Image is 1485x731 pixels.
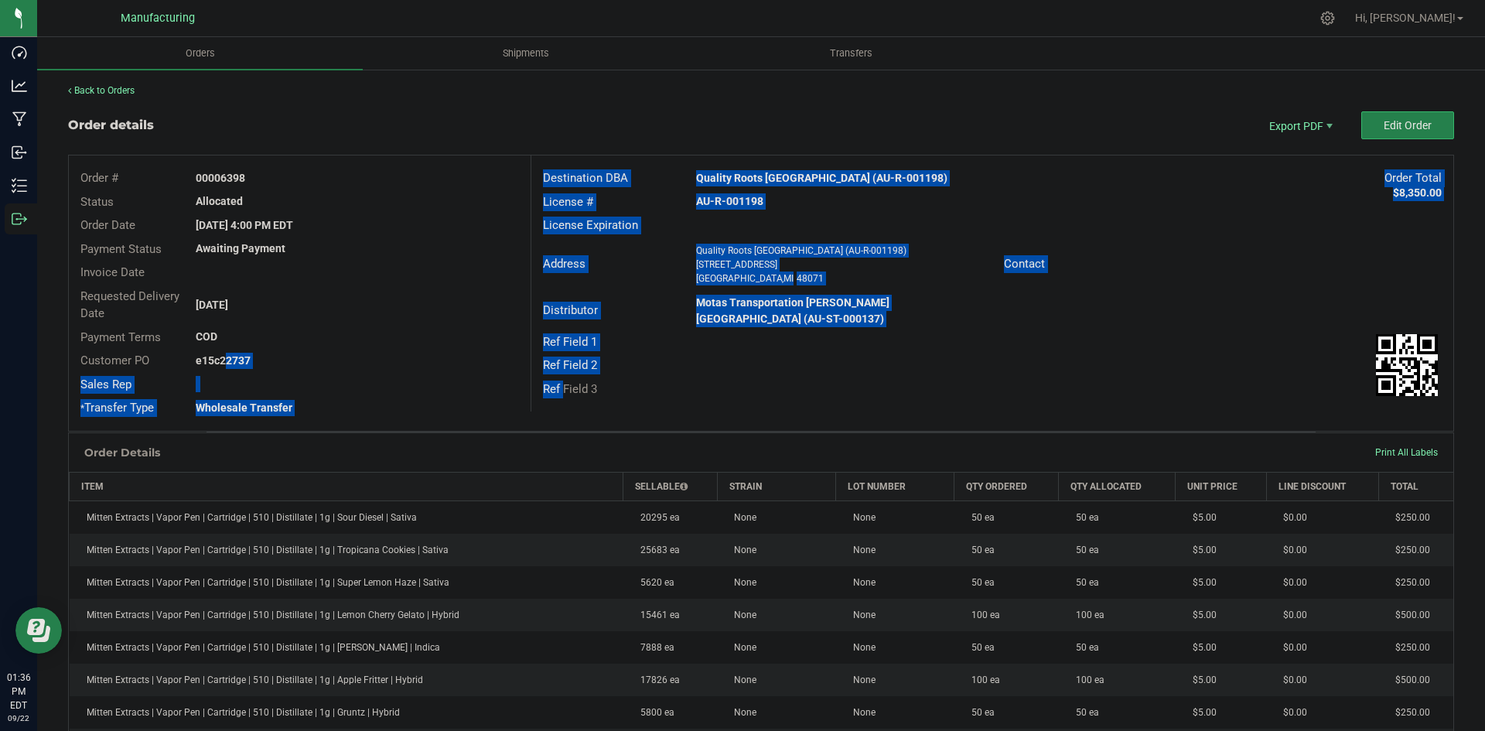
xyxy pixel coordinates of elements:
[845,577,876,588] span: None
[845,642,876,653] span: None
[196,242,285,254] strong: Awaiting Payment
[12,111,27,127] inline-svg: Manufacturing
[726,642,756,653] span: None
[196,299,228,311] strong: [DATE]
[1004,257,1045,271] span: Contact
[964,610,1000,620] span: 100 ea
[633,512,680,523] span: 20295 ea
[726,512,756,523] span: None
[783,273,794,284] span: MI
[68,116,154,135] div: Order details
[80,354,149,367] span: Customer PO
[782,273,783,284] span: ,
[15,607,62,654] iframe: Resource center
[79,577,449,588] span: Mitten Extracts | Vapor Pen | Cartridge | 510 | Distillate | 1g | Super Lemon Haze | Sativa
[726,707,756,718] span: None
[1384,171,1442,185] span: Order Total
[1388,610,1430,620] span: $500.00
[121,12,195,25] span: Manufacturing
[726,675,756,685] span: None
[1388,512,1430,523] span: $250.00
[80,289,179,321] span: Requested Delivery Date
[80,330,161,344] span: Payment Terms
[1393,186,1442,199] strong: $8,350.00
[633,707,674,718] span: 5800 ea
[964,577,995,588] span: 50 ea
[1376,334,1438,396] img: Scan me!
[717,472,835,500] th: Strain
[1068,642,1099,653] span: 50 ea
[845,707,876,718] span: None
[196,401,292,414] strong: Wholesale Transfer
[1275,642,1307,653] span: $0.00
[1275,545,1307,555] span: $0.00
[1185,545,1217,555] span: $5.00
[12,145,27,160] inline-svg: Inbound
[1185,707,1217,718] span: $5.00
[79,675,423,685] span: Mitten Extracts | Vapor Pen | Cartridge | 510 | Distillate | 1g | Apple Fritter | Hybrid
[726,610,756,620] span: None
[688,37,1014,70] a: Transfers
[845,512,876,523] span: None
[1375,447,1438,458] span: Print All Labels
[79,707,400,718] span: Mitten Extracts | Vapor Pen | Cartridge | 510 | Distillate | 1g | Gruntz | Hybrid
[80,265,145,279] span: Invoice Date
[1388,675,1430,685] span: $500.00
[543,218,638,232] span: License Expiration
[845,545,876,555] span: None
[1376,334,1438,396] qrcode: 00006398
[809,46,893,60] span: Transfers
[836,472,954,500] th: Lot Number
[1068,577,1099,588] span: 50 ea
[80,377,131,391] span: Sales Rep
[1388,577,1430,588] span: $250.00
[954,472,1059,500] th: Qty Ordered
[726,545,756,555] span: None
[80,242,162,256] span: Payment Status
[12,45,27,60] inline-svg: Dashboard
[1355,12,1456,24] span: Hi, [PERSON_NAME]!
[12,78,27,94] inline-svg: Analytics
[543,257,585,271] span: Address
[1253,111,1346,139] li: Export PDF
[1266,472,1378,500] th: Line Discount
[1185,610,1217,620] span: $5.00
[1378,472,1453,500] th: Total
[964,512,995,523] span: 50 ea
[79,512,417,523] span: Mitten Extracts | Vapor Pen | Cartridge | 510 | Distillate | 1g | Sour Diesel | Sativa
[964,707,995,718] span: 50 ea
[726,577,756,588] span: None
[80,195,114,209] span: Status
[37,37,363,70] a: Orders
[696,273,785,284] span: [GEOGRAPHIC_DATA]
[482,46,570,60] span: Shipments
[1068,707,1099,718] span: 50 ea
[633,577,674,588] span: 5620 ea
[1068,545,1099,555] span: 50 ea
[543,382,597,396] span: Ref Field 3
[70,472,623,500] th: Item
[1388,707,1430,718] span: $250.00
[964,675,1000,685] span: 100 ea
[1068,675,1104,685] span: 100 ea
[543,171,628,185] span: Destination DBA
[1185,512,1217,523] span: $5.00
[1185,642,1217,653] span: $5.00
[196,354,251,367] strong: e15c22737
[1068,610,1104,620] span: 100 ea
[964,642,995,653] span: 50 ea
[363,37,688,70] a: Shipments
[1176,472,1267,500] th: Unit Price
[696,195,763,207] strong: AU-R-001198
[1059,472,1176,500] th: Qty Allocated
[196,195,243,207] strong: Allocated
[633,642,674,653] span: 7888 ea
[543,195,593,209] span: License #
[1318,11,1337,26] div: Manage settings
[1068,512,1099,523] span: 50 ea
[1275,512,1307,523] span: $0.00
[633,610,680,620] span: 15461 ea
[543,303,598,317] span: Distributor
[165,46,236,60] span: Orders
